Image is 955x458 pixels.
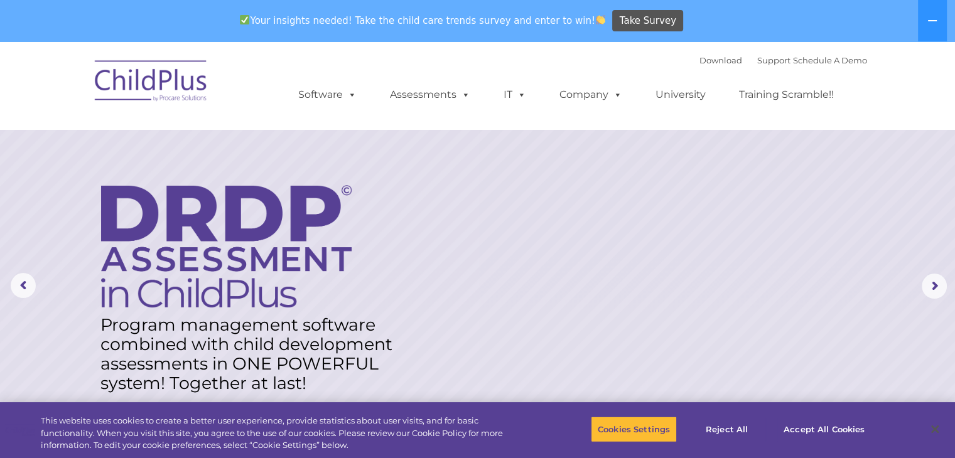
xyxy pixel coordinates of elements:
span: Take Survey [620,10,676,32]
a: Take Survey [612,10,683,32]
a: Assessments [377,82,483,107]
a: Software [286,82,369,107]
span: Last name [175,83,213,92]
img: 👏 [596,15,605,24]
a: University [643,82,718,107]
a: Training Scramble!! [726,82,846,107]
div: This website uses cookies to create a better user experience, provide statistics about user visit... [41,415,526,452]
img: ChildPlus by Procare Solutions [89,51,214,114]
span: Phone number [175,134,228,144]
img: ✅ [240,15,249,24]
button: Accept All Cookies [777,416,871,442]
a: Download [699,55,742,65]
a: IT [491,82,539,107]
a: Schedule A Demo [793,55,867,65]
font: | [699,55,867,65]
img: DRDP Assessment in ChildPlus [101,185,352,307]
button: Cookies Settings [591,416,677,442]
span: Your insights needed! Take the child care trends survey and enter to win! [235,8,611,33]
a: Support [757,55,790,65]
button: Close [921,415,949,443]
button: Reject All [688,416,766,442]
a: Company [547,82,635,107]
rs-layer: Program management software combined with child development assessments in ONE POWERFUL system! T... [100,315,406,393]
